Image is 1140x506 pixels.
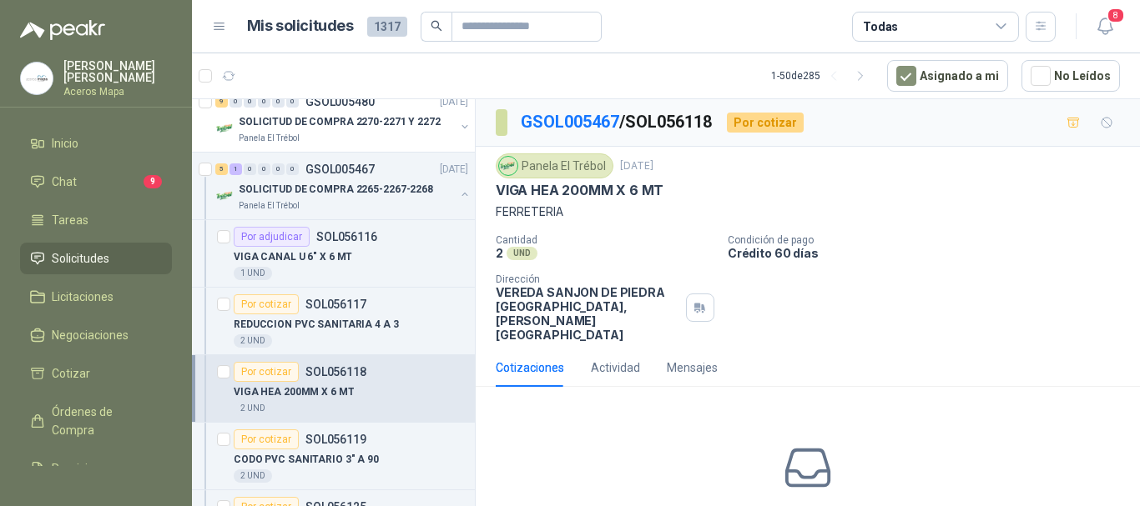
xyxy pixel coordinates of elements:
[1021,60,1120,92] button: No Leídos
[247,14,354,38] h1: Mis solicitudes
[20,281,172,313] a: Licitaciones
[234,317,399,333] p: REDUCCION PVC SANITARIA 4 A 3
[496,285,679,342] p: VEREDA SANJON DE PIEDRA [GEOGRAPHIC_DATA] , [PERSON_NAME][GEOGRAPHIC_DATA]
[496,246,503,260] p: 2
[52,403,156,439] span: Órdenes de Compra
[496,358,564,377] div: Cotizaciones
[192,423,475,490] a: Por cotizarSOL056119CODO PVC SANITARIO 3" A 902 UND
[20,319,172,351] a: Negociaciones
[20,166,172,198] a: Chat9
[239,132,300,145] p: Panela El Trébol
[305,433,366,445] p: SOL056119
[239,199,300,213] p: Panela El Trébol
[286,163,299,175] div: 0
[234,267,272,280] div: 1 UND
[21,63,53,94] img: Company Logo
[286,96,299,108] div: 0
[234,429,299,449] div: Por cotizar
[215,163,228,175] div: 5
[367,17,407,37] span: 1317
[620,158,653,174] p: [DATE]
[521,109,714,135] p: / SOL056118
[239,114,441,130] p: SOLICITUD DE COMPRA 2270-2271 Y 2272
[234,452,379,468] p: CODO PVC SANITARIO 3" A 90
[52,326,129,344] span: Negociaciones
[728,246,1133,260] p: Crédito 60 días
[230,163,242,175] div: 1
[440,162,468,178] p: [DATE]
[431,20,442,32] span: search
[52,459,113,478] span: Remisiones
[20,20,105,40] img: Logo peakr
[192,288,475,355] a: Por cotizarSOL056117REDUCCION PVC SANITARIA 4 A 32 UND
[234,362,299,382] div: Por cotizar
[496,234,714,246] p: Cantidad
[507,247,537,260] div: UND
[20,358,172,389] a: Cotizar
[305,298,366,310] p: SOL056117
[1090,12,1120,42] button: 8
[234,469,272,483] div: 2 UND
[496,182,663,199] p: VIGA HEA 200MM X 6 MT
[239,182,433,198] p: SOLICITUD DE COMPRA 2265-2267-2268
[20,128,172,159] a: Inicio
[230,96,242,108] div: 0
[591,358,640,377] div: Actividad
[305,366,366,378] p: SOL056118
[20,243,172,274] a: Solicitudes
[499,157,517,175] img: Company Logo
[863,18,898,36] div: Todas
[20,204,172,236] a: Tareas
[521,112,619,132] a: GSOL005467
[244,163,256,175] div: 0
[63,60,172,83] p: [PERSON_NAME] [PERSON_NAME]
[215,92,472,145] a: 9 0 0 0 0 0 GSOL005480[DATE] Company LogoSOLICITUD DE COMPRA 2270-2271 Y 2272Panela El Trébol
[234,249,352,265] p: VIGA CANAL U 6" X 6 MT
[20,453,172,484] a: Remisiones
[258,163,270,175] div: 0
[316,231,377,243] p: SOL056116
[20,396,172,446] a: Órdenes de Compra
[667,358,718,377] div: Mensajes
[771,63,874,89] div: 1 - 50 de 285
[440,94,468,110] p: [DATE]
[52,173,77,191] span: Chat
[258,96,270,108] div: 0
[192,220,475,288] a: Por adjudicarSOL056116VIGA CANAL U 6" X 6 MT1 UND
[234,384,354,400] p: VIGA HEA 200MM X 6 MT
[272,96,285,108] div: 0
[52,134,78,153] span: Inicio
[52,288,113,306] span: Licitaciones
[234,402,272,415] div: 2 UND
[1107,8,1125,23] span: 8
[234,294,299,314] div: Por cotizar
[52,364,90,383] span: Cotizar
[496,153,613,178] div: Panela El Trébol
[244,96,256,108] div: 0
[727,113,804,133] div: Por cotizar
[496,203,1120,221] p: FERRETERIA
[728,234,1133,246] p: Condición de pago
[305,96,375,108] p: GSOL005480
[887,60,1008,92] button: Asignado a mi
[215,96,228,108] div: 9
[192,355,475,423] a: Por cotizarSOL056118VIGA HEA 200MM X 6 MT2 UND
[63,87,172,97] p: Aceros Mapa
[234,334,272,348] div: 2 UND
[305,163,375,175] p: GSOL005467
[144,175,162,188] span: 9
[496,273,679,285] p: Dirección
[272,163,285,175] div: 0
[215,159,472,213] a: 5 1 0 0 0 0 GSOL005467[DATE] Company LogoSOLICITUD DE COMPRA 2265-2267-2268Panela El Trébol
[215,186,235,206] img: Company Logo
[52,249,109,268] span: Solicitudes
[234,227,310,247] div: Por adjudicar
[215,118,235,138] img: Company Logo
[52,211,88,229] span: Tareas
